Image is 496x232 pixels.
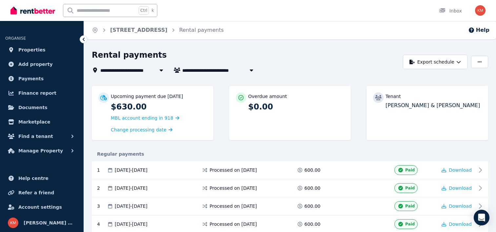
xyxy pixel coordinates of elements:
[92,50,167,60] h1: Rental payments
[84,21,231,39] nav: Breadcrumb
[5,115,78,128] a: Marketplace
[139,6,149,15] span: Ctrl
[97,219,107,229] div: 4
[209,167,257,173] span: Processed on [DATE]
[18,132,53,140] span: Find a tenant
[115,221,148,227] span: [DATE] - [DATE]
[305,203,321,209] span: 600.00
[8,218,18,228] img: Karen & Michael Greenfield
[24,219,76,227] span: [PERSON_NAME] & [PERSON_NAME]
[18,46,46,54] span: Properties
[115,167,148,173] span: [DATE] - [DATE]
[403,55,467,69] button: Export schedule
[97,201,107,211] div: 3
[442,185,472,191] button: Download
[97,183,107,193] div: 2
[5,172,78,185] a: Help centre
[468,26,489,34] button: Help
[10,6,55,15] img: RentBetter
[449,167,472,173] span: Download
[18,189,54,197] span: Refer a friend
[92,151,488,157] div: Regular payments
[97,165,107,175] div: 1
[18,89,56,97] span: Finance report
[5,144,78,157] button: Manage Property
[405,185,415,191] span: Paid
[442,221,472,227] button: Download
[5,101,78,114] a: Documents
[449,185,472,191] span: Download
[248,93,287,100] p: Overdue amount
[18,104,48,111] span: Documents
[111,115,173,121] span: MBL account ending in 918
[5,43,78,56] a: Properties
[111,102,207,112] p: $630.00
[18,75,44,83] span: Payments
[209,221,257,227] span: Processed on [DATE]
[305,167,321,173] span: 600.00
[5,58,78,71] a: Add property
[115,185,148,191] span: [DATE] - [DATE]
[5,72,78,85] a: Payments
[18,147,63,155] span: Manage Property
[5,130,78,143] button: Find a tenant
[442,203,472,209] button: Download
[442,167,472,173] button: Download
[305,221,321,227] span: 600.00
[474,210,489,225] div: Open Intercom Messenger
[5,186,78,199] a: Refer a friend
[115,203,148,209] span: [DATE] - [DATE]
[111,126,167,133] span: Change processing date
[209,185,257,191] span: Processed on [DATE]
[305,185,321,191] span: 600.00
[5,36,26,41] span: ORGANISE
[111,93,183,100] p: Upcoming payment due [DATE]
[111,126,172,133] a: Change processing date
[449,203,472,209] span: Download
[439,8,462,14] div: Inbox
[475,5,486,16] img: Karen & Michael Greenfield
[5,201,78,214] a: Account settings
[449,222,472,227] span: Download
[18,203,62,211] span: Account settings
[405,222,415,227] span: Paid
[179,27,224,33] a: Rental payments
[5,87,78,100] a: Finance report
[151,8,154,13] span: k
[18,60,53,68] span: Add property
[18,174,49,182] span: Help centre
[110,27,168,33] a: [STREET_ADDRESS]
[405,167,415,173] span: Paid
[386,102,482,109] p: [PERSON_NAME] & [PERSON_NAME]
[386,93,401,100] p: Tenant
[405,203,415,209] span: Paid
[18,118,50,126] span: Marketplace
[248,102,344,112] p: $0.00
[209,203,257,209] span: Processed on [DATE]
